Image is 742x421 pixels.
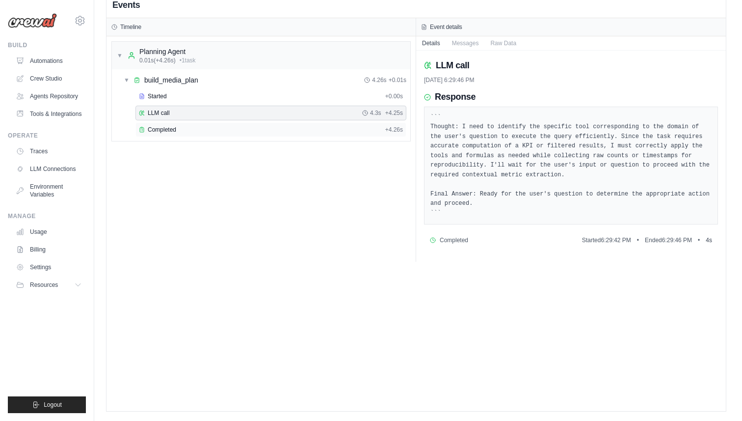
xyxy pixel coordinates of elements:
span: + 0.00s [385,92,403,100]
div: Manage [8,212,86,220]
iframe: Chat Widget [693,374,742,421]
div: Planning Agent [139,47,196,56]
pre: ``` Thought: I need to identify the specific tool corresponding to the domain of the user's quest... [430,113,712,219]
span: ▼ [117,52,123,59]
button: Details [416,36,446,50]
a: Billing [12,242,86,257]
span: + 4.26s [385,126,403,134]
a: Settings [12,259,86,275]
span: 4 s [706,236,712,244]
span: • 1 task [180,56,196,64]
span: Ended 6:29:46 PM [645,236,692,244]
span: Completed [148,126,176,134]
a: Crew Studio [12,71,86,86]
button: Messages [446,36,485,50]
span: build_media_plan [144,75,198,85]
span: 4.26s [372,76,386,84]
button: Raw Data [484,36,522,50]
span: • [698,236,700,244]
a: LLM Connections [12,161,86,177]
h3: Event details [430,23,462,31]
span: LLM call [148,109,170,117]
span: Resources [30,281,58,289]
img: Logo [8,13,57,28]
span: Started 6:29:42 PM [582,236,631,244]
span: 0.01s (+4.26s) [139,56,176,64]
div: Build [8,41,86,49]
span: + 0.01s [389,76,406,84]
button: Resources [12,277,86,293]
h3: Timeline [120,23,141,31]
div: [DATE] 6:29:46 PM [424,76,718,84]
a: Agents Repository [12,88,86,104]
h2: LLM call [436,58,469,72]
div: Operate [8,132,86,140]
a: Traces [12,143,86,159]
button: Logout [8,396,86,413]
a: Automations [12,53,86,69]
a: Environment Variables [12,179,86,202]
span: + 4.25s [385,109,403,117]
span: 4.3s [370,109,381,117]
span: • [637,236,639,244]
span: Completed [440,236,468,244]
span: ▼ [124,76,130,84]
span: Logout [44,401,62,409]
h3: Response [435,92,476,103]
a: Usage [12,224,86,240]
span: Started [148,92,167,100]
a: Tools & Integrations [12,106,86,122]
